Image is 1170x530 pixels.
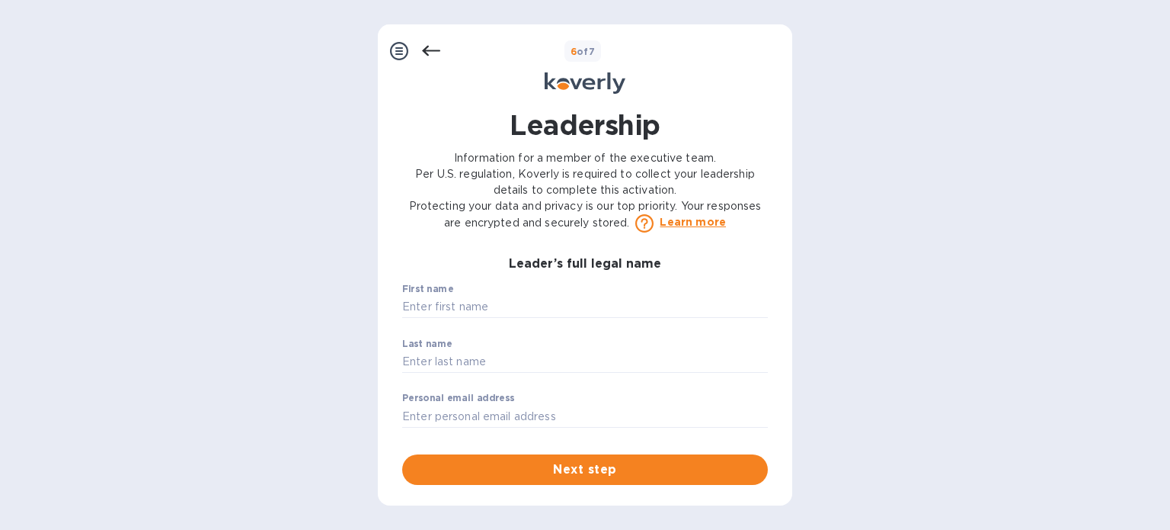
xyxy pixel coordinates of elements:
[571,46,577,57] span: 6
[402,339,452,349] label: Last name
[571,46,596,57] b: of 7
[402,296,768,319] input: Enter first name
[402,150,768,233] p: Information for a member of the executive team. Per U.S. regulation, Koverly is required to colle...
[402,394,514,403] label: Personal email address
[660,214,726,230] a: Learn more
[402,284,453,294] label: First name
[510,106,660,144] h1: Leadership
[414,461,756,479] span: Next step
[402,405,768,428] input: Enter personal email address
[402,455,768,485] button: Next step
[402,351,768,374] input: Enter last name
[402,257,768,271] h3: Leader’s full legal name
